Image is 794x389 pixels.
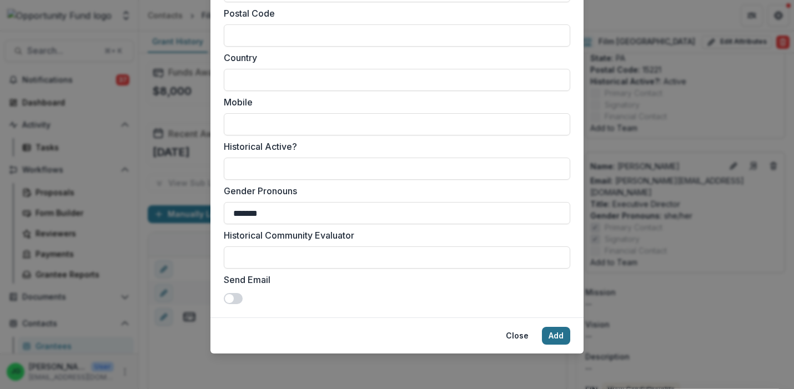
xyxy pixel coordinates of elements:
label: Mobile [224,95,564,109]
label: Historical Community Evaluator [224,229,564,242]
label: Country [224,51,564,64]
button: Close [499,327,535,345]
label: Postal Code [224,7,564,20]
label: Historical Active? [224,140,564,153]
label: Gender Pronouns [224,184,564,198]
button: Add [542,327,570,345]
label: Send Email [224,273,564,286]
